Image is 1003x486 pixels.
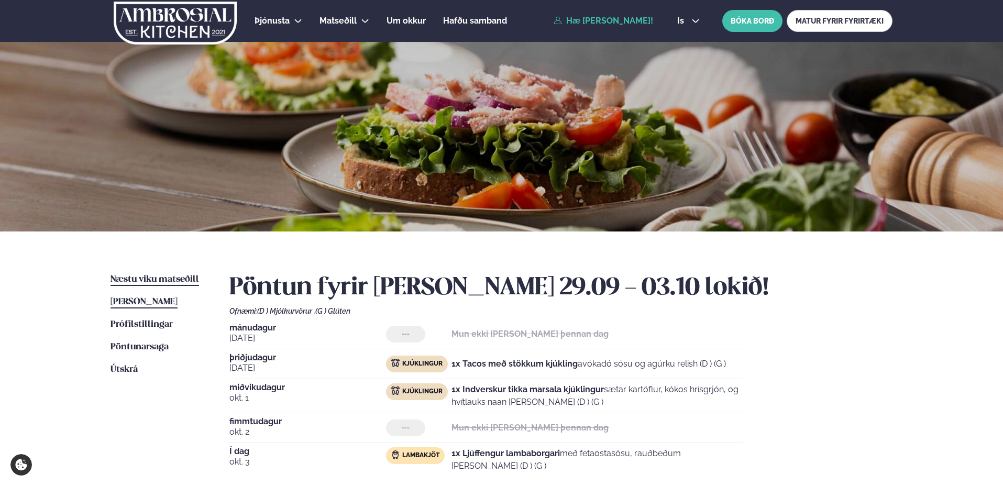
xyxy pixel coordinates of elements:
a: Útskrá [111,363,138,376]
h2: Pöntun fyrir [PERSON_NAME] 29.09 - 03.10 lokið! [229,273,892,303]
img: logo [113,2,238,45]
p: avókadó sósu og agúrku relish (D ) (G ) [451,358,726,370]
img: chicken.svg [391,386,400,395]
span: miðvikudagur [229,383,386,392]
span: okt. 2 [229,426,386,438]
span: mánudagur [229,324,386,332]
p: með fetaostasósu, rauðbeðum [PERSON_NAME] (D ) (G ) [451,447,743,472]
a: Prófílstillingar [111,318,173,331]
span: fimmtudagur [229,417,386,426]
a: Pöntunarsaga [111,341,169,354]
span: Prófílstillingar [111,320,173,329]
a: Um okkur [387,15,426,27]
strong: Mun ekki [PERSON_NAME] þennan dag [451,329,609,339]
a: Matseðill [319,15,357,27]
span: Kjúklingur [402,360,443,368]
img: Lamb.svg [391,450,400,459]
span: [DATE] [229,362,386,374]
button: BÓKA BORÐ [722,10,782,32]
img: chicken.svg [391,359,400,367]
span: [DATE] [229,332,386,345]
span: Pöntunarsaga [111,343,169,351]
span: --- [402,330,410,338]
div: Ofnæmi: [229,307,892,315]
span: [PERSON_NAME] [111,297,178,306]
span: Lambakjöt [402,451,439,460]
span: --- [402,424,410,432]
a: Hæ [PERSON_NAME]! [554,16,653,26]
span: (G ) Glúten [315,307,350,315]
span: Um okkur [387,16,426,26]
span: Í dag [229,447,386,456]
span: þriðjudagur [229,354,386,362]
span: is [677,17,687,25]
a: Hafðu samband [443,15,507,27]
span: Matseðill [319,16,357,26]
a: Næstu viku matseðill [111,273,199,286]
strong: 1x Indverskur tikka marsala kjúklingur [451,384,604,394]
p: sætar kartöflur, kókos hrísgrjón, og hvítlauks naan [PERSON_NAME] (D ) (G ) [451,383,743,408]
span: Útskrá [111,365,138,374]
span: Kjúklingur [402,388,443,396]
button: is [669,17,708,25]
a: Cookie settings [10,454,32,476]
a: [PERSON_NAME] [111,296,178,308]
strong: 1x Ljúffengur lambaborgari [451,448,560,458]
span: okt. 3 [229,456,386,468]
a: MATUR FYRIR FYRIRTÆKI [787,10,892,32]
span: okt. 1 [229,392,386,404]
span: (D ) Mjólkurvörur , [257,307,315,315]
strong: 1x Tacos með stökkum kjúkling [451,359,578,369]
span: Þjónusta [255,16,290,26]
span: Hafðu samband [443,16,507,26]
span: Næstu viku matseðill [111,275,199,284]
a: Þjónusta [255,15,290,27]
strong: Mun ekki [PERSON_NAME] þennan dag [451,423,609,433]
